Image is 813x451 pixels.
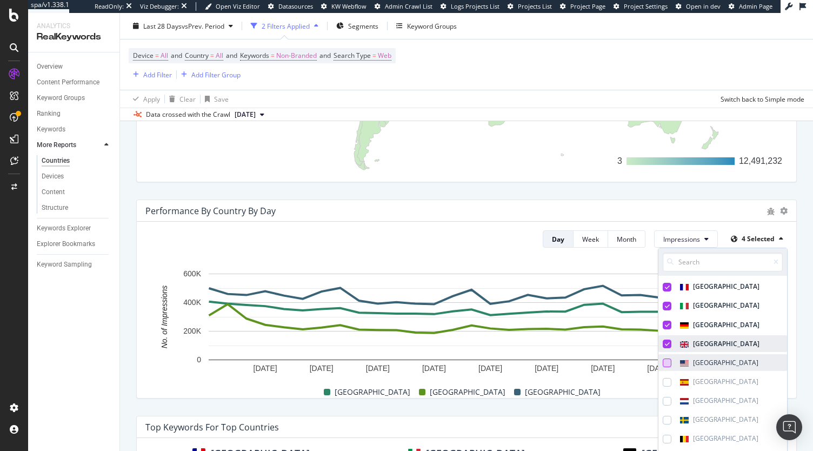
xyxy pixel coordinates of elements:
text: [DATE] [254,364,277,373]
span: Open Viz Editor [216,2,260,10]
button: Add Filter Group [177,68,241,81]
button: [DATE] [230,108,269,121]
a: Keywords Explorer [37,223,112,234]
div: Content [42,187,65,198]
span: Search Type [334,51,371,60]
span: Non-Branded [276,48,317,63]
span: All [216,48,223,63]
text: [DATE] [591,364,615,373]
button: Add Filter [129,68,172,81]
div: [GEOGRAPHIC_DATA] [658,392,763,409]
a: Overview [37,61,112,72]
a: Content Performance [37,77,112,88]
div: [GEOGRAPHIC_DATA] [658,297,764,314]
span: Admin Crawl List [385,2,432,10]
span: and [226,51,237,60]
svg: A chart. [145,268,779,376]
div: Clear [179,94,196,103]
span: KW Webflow [331,2,366,10]
a: Projects List [508,2,552,11]
span: Project Settings [624,2,668,10]
button: 2 Filters Applied [246,17,323,35]
span: = [271,51,275,60]
a: More Reports [37,140,101,151]
span: Logs Projects List [451,2,499,10]
span: Last 28 Days [143,21,182,30]
div: [GEOGRAPHIC_DATA] [658,411,763,428]
div: Structure [42,202,68,214]
div: Content Performance [37,77,99,88]
span: 4 Selected [742,234,775,243]
text: [DATE] [422,364,446,373]
div: 12,491,232 [739,155,782,168]
div: Save [214,94,229,103]
span: Device [133,51,154,60]
div: Day [552,235,564,244]
div: Keywords Explorer [37,223,91,234]
div: 2 Filters Applied [262,21,310,30]
a: Keyword Sampling [37,259,112,270]
span: Web [378,48,391,63]
a: Project Settings [614,2,668,11]
button: Segments [332,17,383,35]
div: Ranking [37,108,61,120]
a: Content [42,187,112,198]
text: [DATE] [366,364,390,373]
span: and [319,51,331,60]
span: All [161,48,168,63]
div: Data crossed with the Crawl [146,110,230,120]
span: Admin Page [739,2,772,10]
span: Datasources [278,2,313,10]
button: Clear [165,90,196,108]
div: More Reports [37,140,76,151]
div: Month [617,235,636,244]
div: Analytics [37,22,111,31]
span: [GEOGRAPHIC_DATA] [430,386,505,399]
span: [GEOGRAPHIC_DATA] [335,386,410,399]
text: [DATE] [647,364,671,373]
span: 2025 Oct. 1st [235,110,256,120]
div: Open Intercom Messenger [776,414,802,440]
div: Keywords [37,124,65,135]
div: Apply [143,94,160,103]
text: [DATE] [310,364,334,373]
div: Switch back to Simple mode [721,94,804,103]
button: Month [608,230,645,248]
text: [DATE] [535,364,558,373]
div: Keyword Groups [407,21,457,30]
div: Countries [42,155,70,167]
div: [GEOGRAPHIC_DATA] [658,354,763,371]
a: Open Viz Editor [205,2,260,11]
a: Datasources [268,2,313,11]
div: Keyword Groups [37,92,85,104]
span: Project Page [570,2,605,10]
text: 400K [183,299,201,307]
text: No. of Impressions [160,286,169,349]
span: Segments [348,21,378,30]
div: [GEOGRAPHIC_DATA] [658,278,764,295]
input: Search [663,253,783,271]
span: Keywords [240,51,269,60]
span: Open in dev [686,2,721,10]
div: Top Keywords For Top Countries [145,422,279,433]
div: Keyword Sampling [37,259,92,270]
text: [DATE] [478,364,502,373]
span: = [210,51,214,60]
a: Keyword Groups [37,92,112,104]
text: 0 [197,356,201,364]
span: and [171,51,182,60]
div: Week [582,235,599,244]
a: Logs Projects List [441,2,499,11]
button: 4 Selected [727,230,788,248]
div: Devices [42,171,64,182]
div: [GEOGRAPHIC_DATA] [658,430,763,447]
span: Impressions [663,235,700,244]
a: Ranking [37,108,112,120]
div: ReadOnly: [95,2,124,11]
div: Add Filter [143,70,172,79]
div: [GEOGRAPHIC_DATA] [658,316,764,333]
span: = [155,51,159,60]
a: Countries [42,155,112,167]
span: Projects List [518,2,552,10]
div: Overview [37,61,63,72]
